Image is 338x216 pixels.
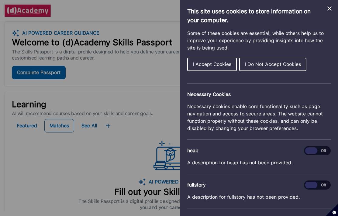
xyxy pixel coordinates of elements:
p: A description for heap has not been provided. [187,159,331,166]
p: A description for fullstory has not been provided. [187,194,331,201]
h2: Necessary Cookies [187,91,331,98]
h1: This site uses cookies to store information on your computer. [187,7,331,25]
span: Off [317,182,329,188]
span: Off [317,147,329,154]
span: I Do Not Accept Cookies [245,61,301,67]
span: On [305,182,317,188]
span: I Accept Cookies [193,61,231,67]
h3: heap [187,147,331,154]
button: I Accept Cookies [187,58,237,71]
button: Set cookie preferences [326,204,338,216]
button: Close Cookie Control [326,5,333,12]
h3: fullstory [187,181,331,189]
p: Some of these cookies are essential, while others help us to improve your experience by providing... [187,30,331,52]
p: Necessary cookies enable core functionality such as page navigation and access to secure areas. T... [187,103,331,132]
span: On [305,147,317,154]
button: I Do Not Accept Cookies [239,58,306,71]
